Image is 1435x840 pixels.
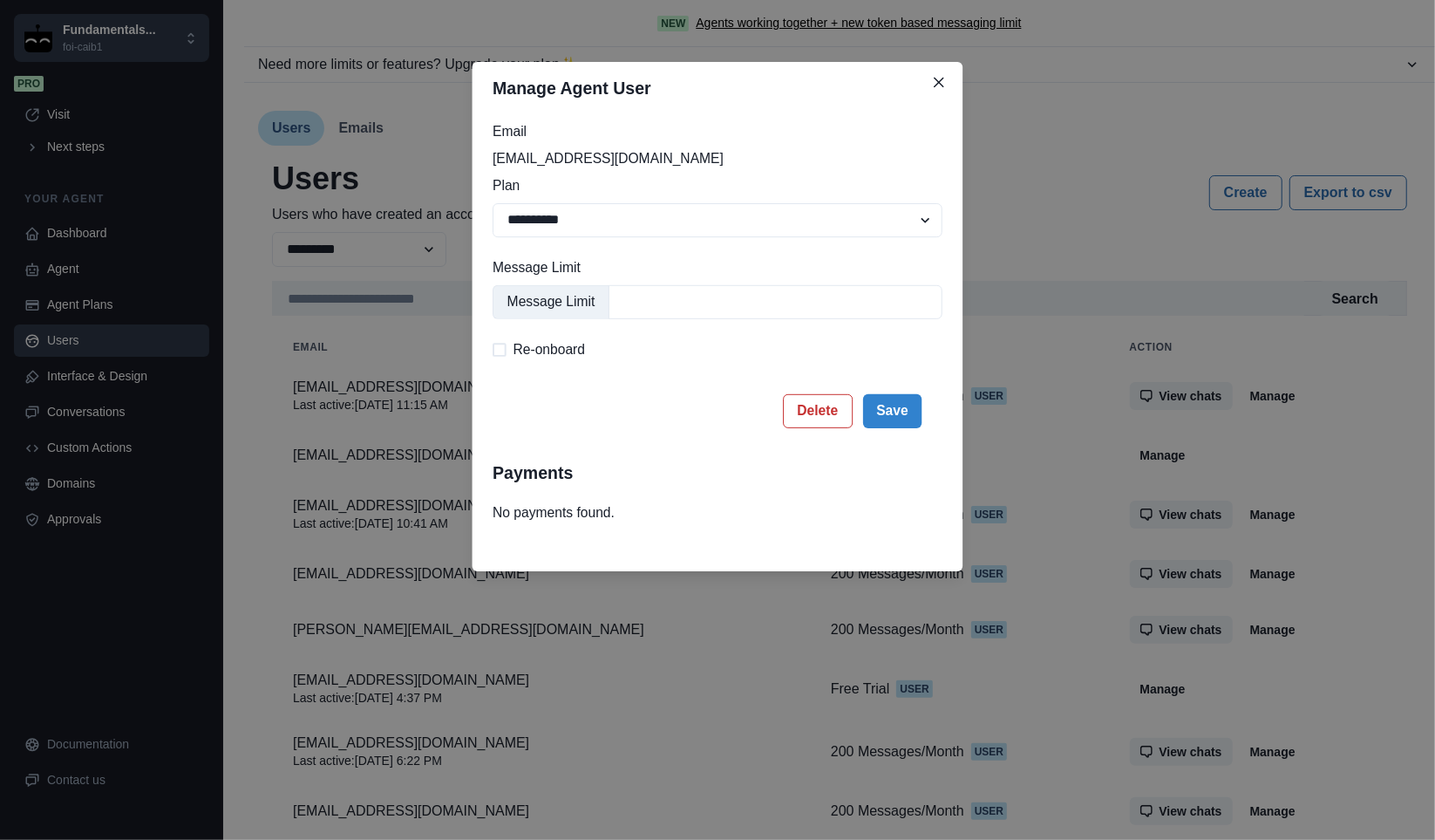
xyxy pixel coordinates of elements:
div: Message Limit [493,285,609,319]
h2: Payments [493,462,942,482]
label: Email [493,121,932,141]
header: Manage Agent User [473,62,963,115]
button: Delete [783,394,853,428]
p: No payments found. [493,503,942,523]
button: Save [863,394,922,428]
p: [EMAIL_ADDRESS][DOMAIN_NAME] [493,149,942,169]
label: Message Limit [493,258,932,278]
button: Close [925,69,952,96]
span: Re-onboard [513,339,586,359]
label: Plan [493,176,932,196]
